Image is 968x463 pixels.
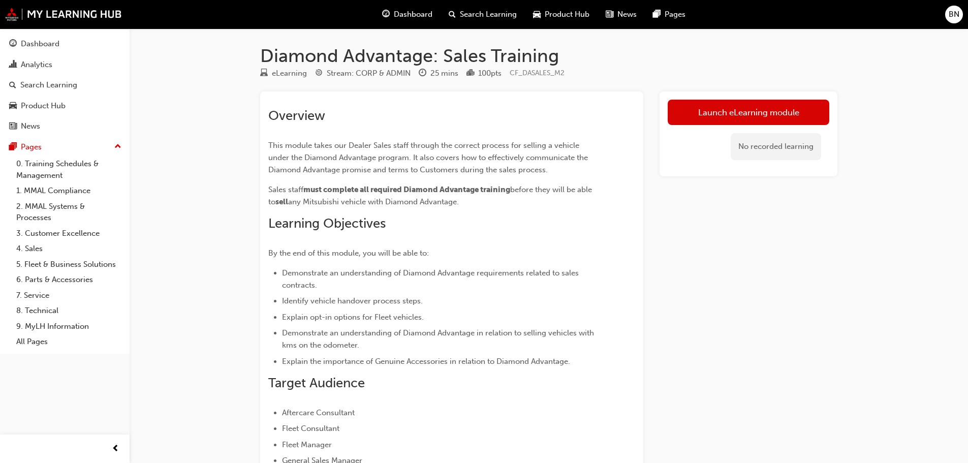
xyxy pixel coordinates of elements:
[282,313,424,322] span: Explain opt-in options for Fleet vehicles.
[114,140,121,153] span: up-icon
[315,67,411,80] div: Stream
[268,185,303,194] span: Sales staff
[21,59,52,71] div: Analytics
[21,38,59,50] div: Dashboard
[4,138,126,157] button: Pages
[394,9,432,20] span: Dashboard
[12,226,126,241] a: 3. Customer Excellence
[449,8,456,21] span: search-icon
[9,60,17,70] span: chart-icon
[12,183,126,199] a: 1. MMAL Compliance
[275,197,288,206] span: sell
[12,319,126,334] a: 9. MyLH Information
[617,9,637,20] span: News
[5,8,122,21] img: mmal
[12,156,126,183] a: 0. Training Schedules & Management
[12,241,126,257] a: 4. Sales
[374,4,441,25] a: guage-iconDashboard
[9,122,17,131] span: news-icon
[4,97,126,115] a: Product Hub
[21,100,66,112] div: Product Hub
[12,257,126,272] a: 5. Fleet & Business Solutions
[282,268,581,290] span: Demonstrate an understanding of Diamond Advantage requirements related to sales contracts.
[949,9,959,20] span: BN
[510,69,565,77] span: Learning resource code
[260,67,307,80] div: Type
[545,9,589,20] span: Product Hub
[419,67,458,80] div: Duration
[606,8,613,21] span: news-icon
[268,108,325,124] span: Overview
[303,185,510,194] span: must complete all required Diamond Advantage training
[288,197,459,206] span: any Mitsubishi vehicle with Diamond Advantage.
[645,4,694,25] a: pages-iconPages
[21,141,42,153] div: Pages
[4,55,126,74] a: Analytics
[282,408,355,417] span: Aftercare Consultant
[668,100,829,125] a: Launch eLearning module
[260,69,268,78] span: learningResourceType_ELEARNING-icon
[598,4,645,25] a: news-iconNews
[4,117,126,136] a: News
[268,249,429,258] span: By the end of this module, you will be able to:
[478,68,502,79] div: 100 pts
[460,9,517,20] span: Search Learning
[260,45,837,67] h1: Diamond Advantage: Sales Training
[20,79,77,91] div: Search Learning
[9,81,16,90] span: search-icon
[12,288,126,303] a: 7. Service
[282,296,423,305] span: Identify vehicle handover process steps.
[945,6,963,23] button: BN
[653,8,661,21] span: pages-icon
[268,375,365,391] span: Target Audience
[533,8,541,21] span: car-icon
[268,141,590,174] span: This module takes our Dealer Sales staff through the correct process for selling a vehicle under ...
[12,199,126,226] a: 2. MMAL Systems & Processes
[4,76,126,95] a: Search Learning
[441,4,525,25] a: search-iconSearch Learning
[9,40,17,49] span: guage-icon
[9,102,17,111] span: car-icon
[466,67,502,80] div: Points
[9,143,17,152] span: pages-icon
[430,68,458,79] div: 25 mins
[4,35,126,53] a: Dashboard
[282,424,339,433] span: Fleet Consultant
[466,69,474,78] span: podium-icon
[525,4,598,25] a: car-iconProduct Hub
[4,33,126,138] button: DashboardAnalyticsSearch LearningProduct HubNews
[272,68,307,79] div: eLearning
[112,443,119,455] span: prev-icon
[731,133,821,160] div: No recorded learning
[282,357,570,366] span: Explain the importance of Genuine Accessories in relation to Diamond Advantage.
[419,69,426,78] span: clock-icon
[12,272,126,288] a: 6. Parts & Accessories
[268,185,594,206] span: before they will be able to
[282,440,332,449] span: Fleet Manager
[665,9,685,20] span: Pages
[21,120,40,132] div: News
[12,303,126,319] a: 8. Technical
[315,69,323,78] span: target-icon
[282,328,596,350] span: Demonstrate an understanding of Diamond Advantage in relation to selling vehicles with kms on the...
[382,8,390,21] span: guage-icon
[327,68,411,79] div: Stream: CORP & ADMIN
[12,334,126,350] a: All Pages
[268,215,386,231] span: Learning Objectives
